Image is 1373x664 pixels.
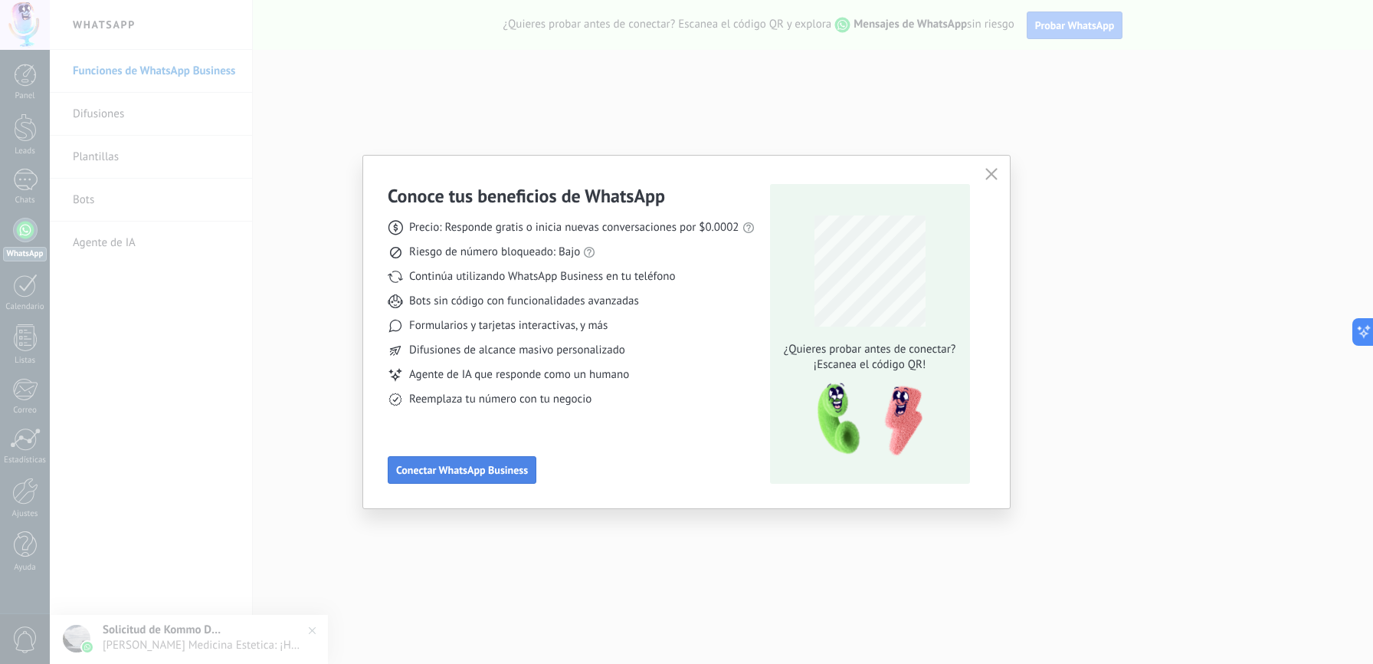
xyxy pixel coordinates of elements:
h3: Conoce tus beneficios de WhatsApp [388,184,665,208]
span: Riesgo de número bloqueado: Bajo [409,245,580,260]
span: ¿Quieres probar antes de conectar? [779,342,960,357]
span: Conectar WhatsApp Business [396,465,528,475]
img: qr-pic-1x.png [804,379,926,461]
span: Bots sin código con funcionalidades avanzadas [409,294,639,309]
span: Continúa utilizando WhatsApp Business en tu teléfono [409,269,675,284]
span: Formularios y tarjetas interactivas, y más [409,318,608,334]
span: Agente de IA que responde como un humano [409,367,629,383]
span: Reemplaza tu número con tu negocio [409,392,591,407]
span: Difusiones de alcance masivo personalizado [409,343,625,358]
span: Precio: Responde gratis o inicia nuevas conversaciones por $0.0002 [409,220,739,235]
span: ¡Escanea el código QR! [779,357,960,373]
button: Conectar WhatsApp Business [388,456,536,484]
